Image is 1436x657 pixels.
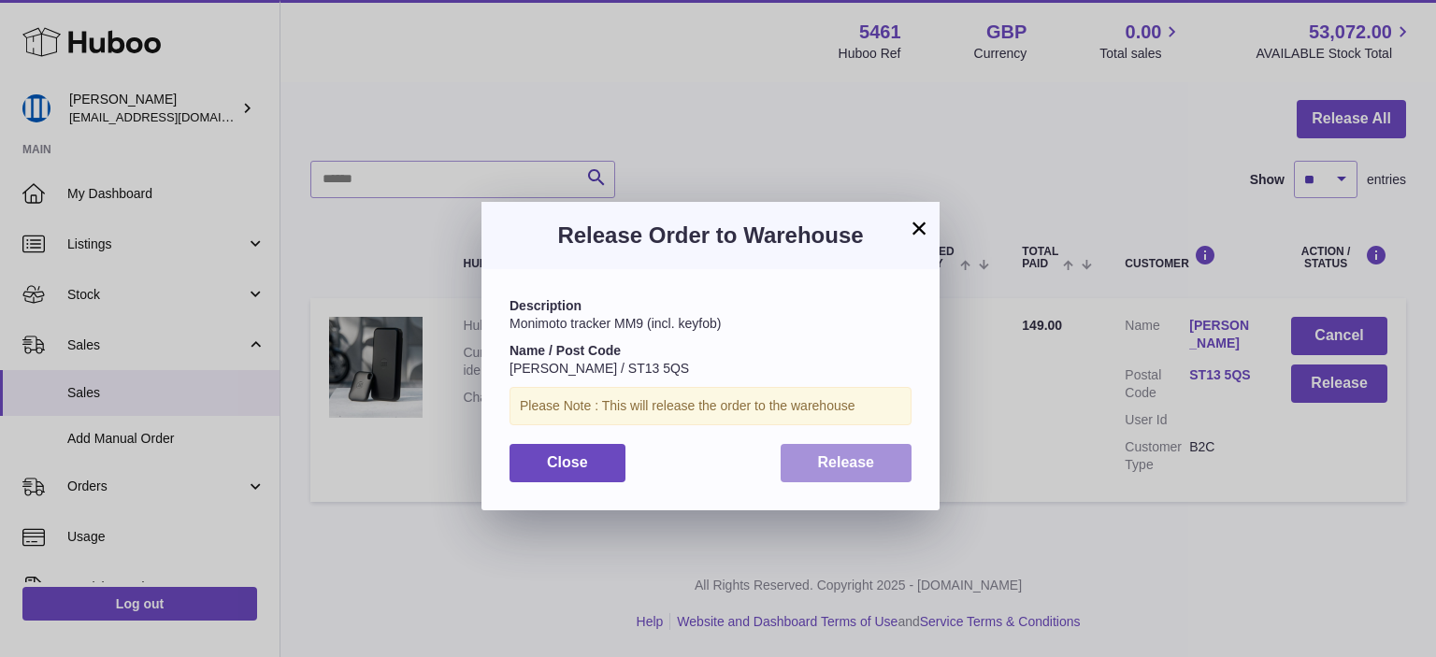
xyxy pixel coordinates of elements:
div: Please Note : This will release the order to the warehouse [510,387,912,425]
button: Release [781,444,912,482]
button: Close [510,444,625,482]
span: Monimoto tracker MM9 (incl. keyfob) [510,316,721,331]
button: × [908,217,930,239]
strong: Description [510,298,582,313]
h3: Release Order to Warehouse [510,221,912,250]
span: Close [547,454,588,470]
strong: Name / Post Code [510,343,621,358]
span: Release [818,454,875,470]
span: [PERSON_NAME] / ST13 5QS [510,361,689,376]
